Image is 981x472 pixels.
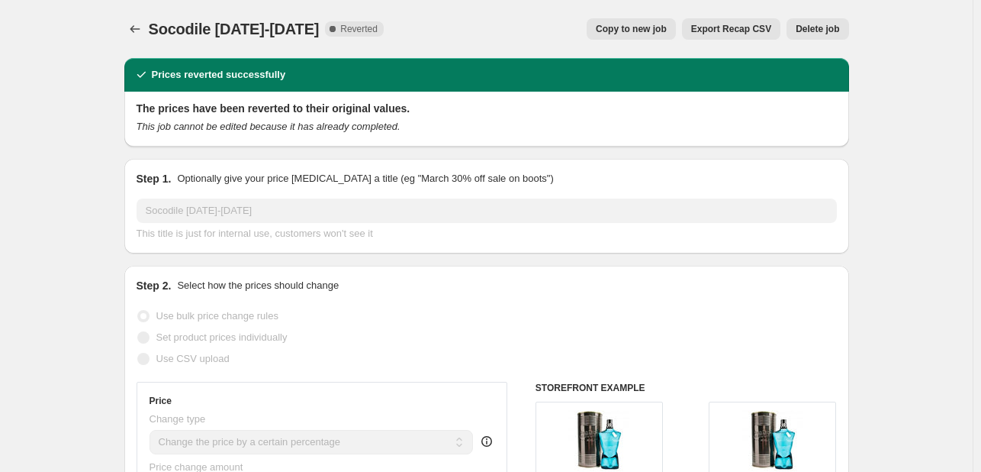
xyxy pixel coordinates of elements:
h2: The prices have been reverted to their original values. [137,101,837,116]
button: Copy to new job [587,18,676,40]
p: Optionally give your price [MEDICAL_DATA] a title (eg "March 30% off sale on boots") [177,171,553,186]
h6: STOREFRONT EXAMPLE [536,382,837,394]
button: Delete job [786,18,848,40]
button: Export Recap CSV [682,18,780,40]
h2: Step 2. [137,278,172,293]
input: 30% off holiday sale [137,199,837,223]
button: Price change jobs [124,18,146,40]
img: jean-paul-gaultier-le-male-edt-75ml_80x.jpg [568,410,629,471]
span: Socodile [DATE]-[DATE] [149,21,320,37]
span: Export Recap CSV [691,23,771,35]
i: This job cannot be edited because it has already completed. [137,121,400,132]
img: jean-paul-gaultier-le-male-edt-75ml_80x.jpg [742,410,803,471]
span: Delete job [796,23,839,35]
span: Copy to new job [596,23,667,35]
span: Change type [150,413,206,425]
div: help [479,434,494,449]
h2: Prices reverted successfully [152,67,286,82]
h2: Step 1. [137,171,172,186]
span: Use CSV upload [156,353,230,364]
span: Use bulk price change rules [156,310,278,322]
p: Select how the prices should change [177,278,339,293]
span: Reverted [340,23,378,35]
span: Set product prices individually [156,331,288,343]
span: This title is just for internal use, customers won't see it [137,228,373,239]
h3: Price [150,395,172,407]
